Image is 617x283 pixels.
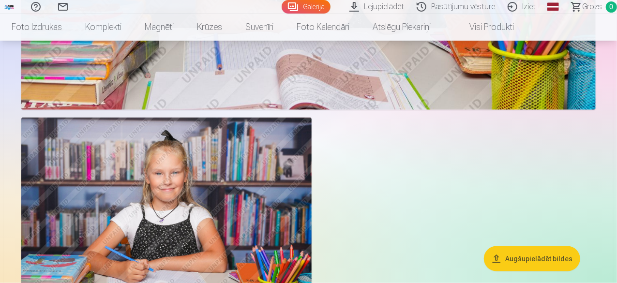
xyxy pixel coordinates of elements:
[484,246,580,271] button: Augšupielādēt bildes
[442,14,526,41] a: Visi produkti
[4,4,15,10] img: /fa1
[74,14,133,41] a: Komplekti
[185,14,234,41] a: Krūzes
[234,14,285,41] a: Suvenīri
[582,1,602,13] span: Grozs
[361,14,442,41] a: Atslēgu piekariņi
[606,1,617,13] span: 0
[133,14,185,41] a: Magnēti
[285,14,361,41] a: Foto kalendāri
